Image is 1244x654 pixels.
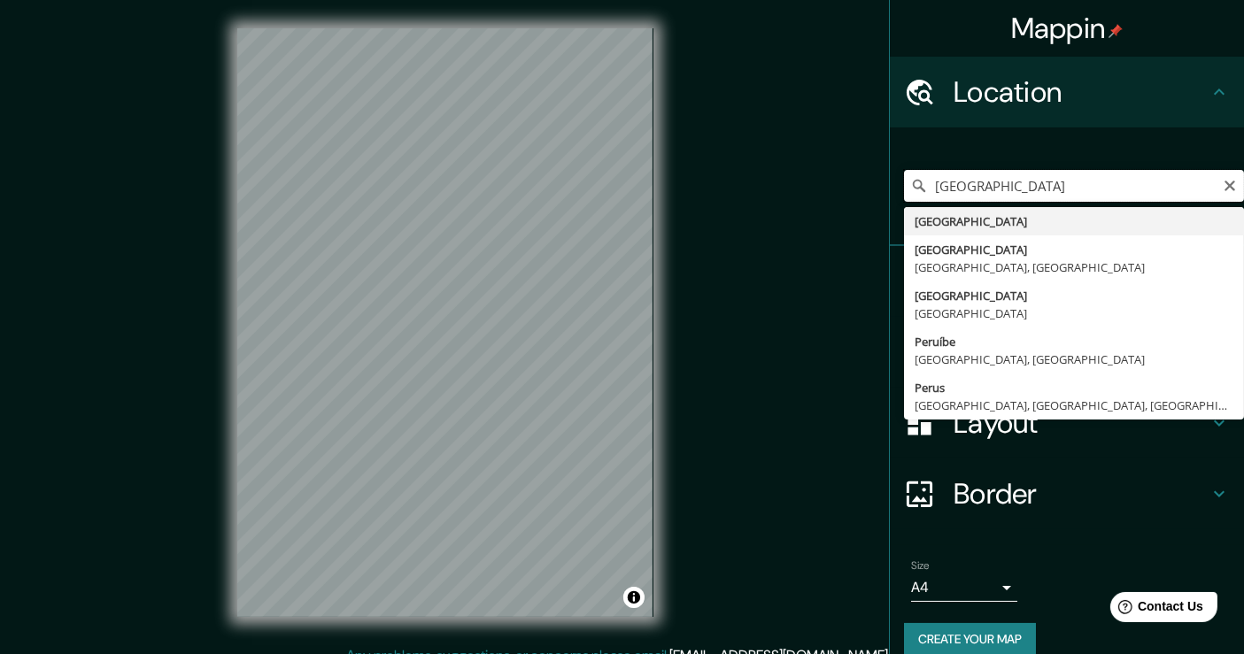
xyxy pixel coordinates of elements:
[904,170,1244,202] input: Pick your city or area
[915,241,1233,258] div: [GEOGRAPHIC_DATA]
[1223,176,1237,193] button: Clear
[915,258,1233,276] div: [GEOGRAPHIC_DATA], [GEOGRAPHIC_DATA]
[911,558,930,573] label: Size
[1086,585,1225,635] iframe: Help widget launcher
[954,405,1209,441] h4: Layout
[890,246,1244,317] div: Pins
[237,28,653,617] canvas: Map
[623,587,645,608] button: Toggle attribution
[1011,11,1124,46] h4: Mappin
[915,333,1233,350] div: Peruíbe
[915,350,1233,368] div: [GEOGRAPHIC_DATA], [GEOGRAPHIC_DATA]
[915,379,1233,396] div: Perus
[954,476,1209,512] h4: Border
[954,74,1209,110] h4: Location
[890,57,1244,127] div: Location
[890,458,1244,529] div: Border
[915,304,1233,322] div: [GEOGRAPHIC_DATA]
[911,573,1017,602] div: A4
[1109,24,1123,38] img: pin-icon.png
[890,388,1244,458] div: Layout
[915,396,1233,414] div: [GEOGRAPHIC_DATA], [GEOGRAPHIC_DATA], [GEOGRAPHIC_DATA]
[890,317,1244,388] div: Style
[915,287,1233,304] div: [GEOGRAPHIC_DATA]
[915,212,1233,230] div: [GEOGRAPHIC_DATA]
